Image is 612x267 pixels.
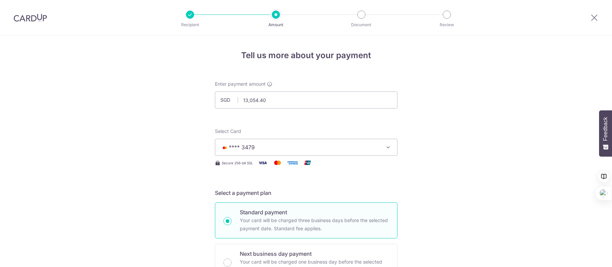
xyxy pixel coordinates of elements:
[336,21,387,28] p: Document
[599,110,612,156] button: Feedback - Show survey
[215,128,241,134] span: translation missing: en.payables.payment_networks.credit_card.summary.labels.select_card
[240,216,389,233] p: Your card will be charged three business days before the selected payment date. Standard fee appl...
[215,49,397,62] h4: Tell us more about your payment
[568,247,605,264] iframe: Opens a widget where you can find more information
[251,21,301,28] p: Amount
[215,189,397,197] h5: Select a payment plan
[240,208,389,216] p: Standard payment
[271,158,284,167] img: Mastercard
[286,158,299,167] img: American Express
[422,21,472,28] p: Review
[256,158,269,167] img: Visa
[220,97,238,103] span: SGD
[240,250,389,258] p: Next business day payment
[221,145,229,150] img: MASTERCARD
[222,160,253,166] span: Secure 256-bit SSL
[165,21,215,28] p: Recipient
[215,81,266,87] span: Enter payment amount
[14,14,47,22] img: CardUp
[215,91,397,109] input: 0.00
[602,117,609,141] span: Feedback
[301,158,314,167] img: Union Pay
